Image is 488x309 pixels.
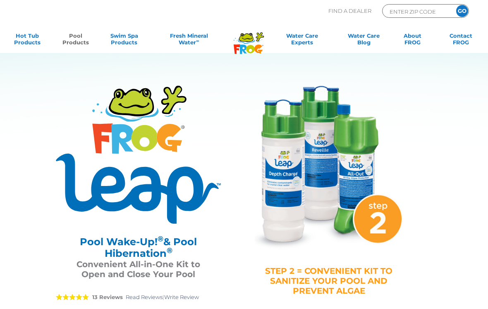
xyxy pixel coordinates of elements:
[164,294,199,300] a: Write Review
[442,32,480,49] a: ContactFROG
[345,32,383,49] a: Water CareBlog
[158,234,163,244] sup: ®
[328,4,371,18] p: Find A Dealer
[196,39,199,43] sup: ∞
[8,32,46,49] a: Hot TubProducts
[105,32,143,49] a: Swim SpaProducts
[56,86,221,224] img: Product Logo
[57,32,94,49] a: PoolProducts
[154,32,224,49] a: Fresh MineralWater∞
[126,294,163,300] a: Read Reviews
[167,246,172,255] sup: ®
[456,5,468,17] input: GO
[56,294,89,300] span: 5
[64,236,213,259] h2: Pool Wake-Up! & Pool Hibernation
[92,294,123,300] strong: 13 Reviews
[64,259,213,279] h3: Convenient All-in-One Kit to Open and Close Your Pool
[263,266,395,296] h4: STEP 2 = CONVENIENT KIT TO SANITIZE YOUR POOL AND PREVENT ALGAE
[394,32,431,49] a: AboutFROG
[270,32,334,49] a: Water CareExperts
[229,22,268,54] img: Frog Products Logo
